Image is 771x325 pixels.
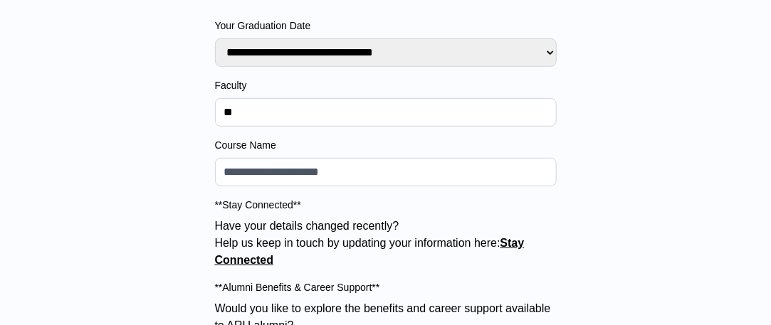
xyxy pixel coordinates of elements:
[215,78,557,92] label: Faculty
[215,138,557,152] label: Course Name
[215,18,557,33] label: Your Graduation Date
[215,280,557,294] label: **Alumni Benefits & Career Support**
[215,237,525,266] a: Stay Connected
[215,218,557,269] p: Have your details changed recently? Help us keep in touch by updating your information here:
